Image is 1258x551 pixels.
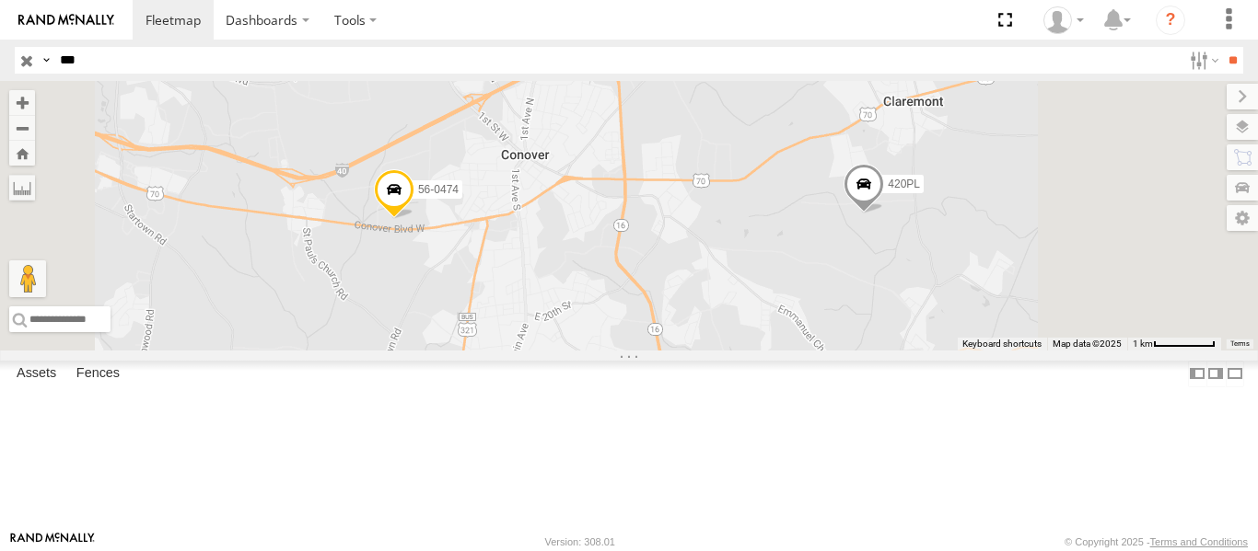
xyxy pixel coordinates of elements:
[67,361,129,386] label: Fences
[962,338,1042,350] button: Keyboard shortcuts
[1037,6,1090,34] div: Zack Abernathy
[1127,338,1221,350] button: Map Scale: 1 km per 64 pixels
[9,90,35,115] button: Zoom in
[7,361,65,386] label: Assets
[9,260,46,297] button: Drag Pegman onto the map to open Street View
[1230,340,1250,348] a: Terms (opens in new tab)
[1226,361,1244,387] label: Hide Summary Table
[18,14,114,27] img: rand-logo.svg
[1227,205,1258,231] label: Map Settings
[888,178,920,190] span: 420PL
[1156,6,1185,35] i: ?
[1065,536,1248,547] div: © Copyright 2025 -
[545,536,615,547] div: Version: 308.01
[9,115,35,141] button: Zoom out
[1133,339,1153,349] span: 1 km
[1206,361,1225,387] label: Dock Summary Table to the Right
[9,175,35,201] label: Measure
[39,47,53,74] label: Search Query
[1188,361,1206,387] label: Dock Summary Table to the Left
[10,533,95,551] a: Visit our Website
[9,141,35,166] button: Zoom Home
[1182,47,1222,74] label: Search Filter Options
[1150,536,1248,547] a: Terms and Conditions
[418,182,459,195] span: 56-0474
[1053,339,1122,349] span: Map data ©2025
